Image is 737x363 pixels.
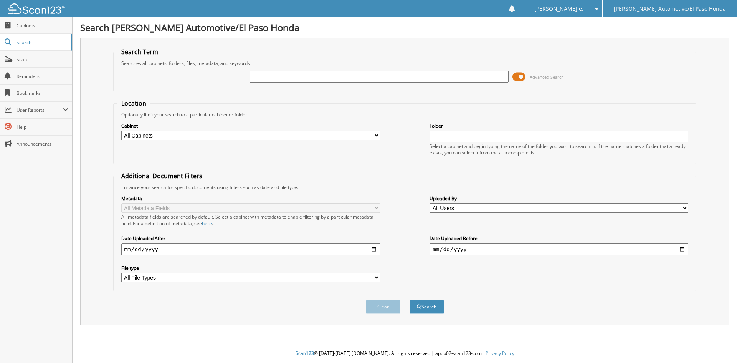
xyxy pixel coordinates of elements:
[430,123,688,129] label: Folder
[117,60,692,66] div: Searches all cabinets, folders, files, metadata, and keywords
[17,56,68,63] span: Scan
[430,195,688,202] label: Uploaded By
[410,300,444,314] button: Search
[117,111,692,118] div: Optionally limit your search to a particular cabinet or folder
[117,184,692,191] div: Enhance your search for specific documents using filters such as date and file type.
[117,172,206,180] legend: Additional Document Filters
[117,99,150,108] legend: Location
[534,7,583,11] span: [PERSON_NAME] e.
[17,90,68,96] span: Bookmarks
[121,214,380,227] div: All metadata fields are searched by default. Select a cabinet with metadata to enable filtering b...
[117,48,162,56] legend: Search Term
[296,350,314,356] span: Scan123
[614,7,726,11] span: [PERSON_NAME] Automotive/El Paso Honda
[486,350,514,356] a: Privacy Policy
[121,265,380,271] label: File type
[430,235,688,242] label: Date Uploaded Before
[73,344,737,363] div: © [DATE]-[DATE] [DOMAIN_NAME]. All rights reserved | appb02-scan123-com |
[80,21,729,34] h1: Search [PERSON_NAME] Automotive/El Paso Honda
[366,300,400,314] button: Clear
[430,243,688,255] input: end
[121,123,380,129] label: Cabinet
[121,243,380,255] input: start
[17,22,68,29] span: Cabinets
[121,235,380,242] label: Date Uploaded After
[17,124,68,130] span: Help
[17,141,68,147] span: Announcements
[8,3,65,14] img: scan123-logo-white.svg
[430,143,688,156] div: Select a cabinet and begin typing the name of the folder you want to search in. If the name match...
[121,195,380,202] label: Metadata
[17,39,67,46] span: Search
[17,73,68,80] span: Reminders
[202,220,212,227] a: here
[17,107,63,113] span: User Reports
[530,74,564,80] span: Advanced Search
